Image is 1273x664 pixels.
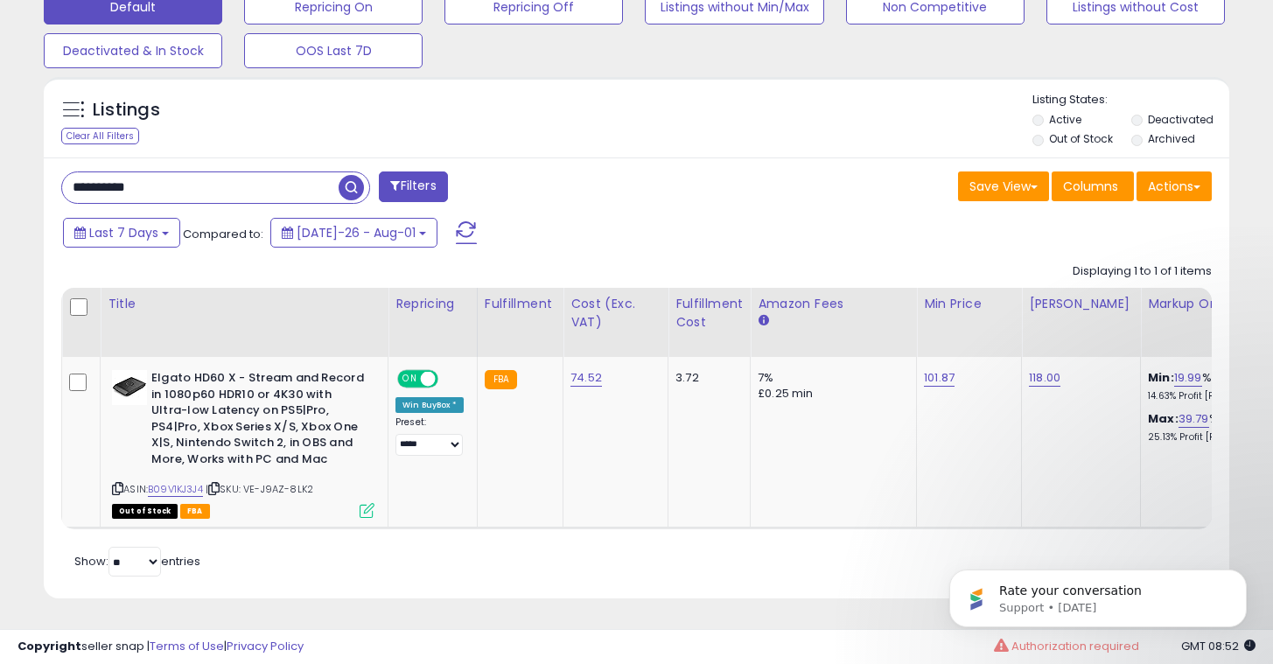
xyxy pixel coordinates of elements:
[63,218,180,248] button: Last 7 Days
[112,370,374,516] div: ASIN:
[244,33,423,68] button: OOS Last 7D
[74,553,200,570] span: Show: entries
[206,482,313,496] span: | SKU: VE-J9AZ-8LK2
[1029,295,1133,313] div: [PERSON_NAME]
[44,33,222,68] button: Deactivated & In Stock
[108,295,381,313] div: Title
[89,224,158,241] span: Last 7 Days
[1073,263,1212,280] div: Displaying 1 to 1 of 1 items
[1029,369,1060,387] a: 118.00
[1063,178,1118,195] span: Columns
[1032,92,1229,108] p: Listing States:
[1148,369,1174,386] b: Min:
[675,370,737,386] div: 3.72
[570,369,602,387] a: 74.52
[958,171,1049,201] button: Save View
[395,295,470,313] div: Repricing
[485,370,517,389] small: FBA
[379,171,447,202] button: Filters
[227,638,304,654] a: Privacy Policy
[1049,131,1113,146] label: Out of Stock
[570,295,661,332] div: Cost (Exc. VAT)
[17,639,304,655] div: seller snap | |
[17,638,81,654] strong: Copyright
[297,224,416,241] span: [DATE]-26 - Aug-01
[151,370,364,472] b: Elgato HD60 X - Stream and Record in 1080p60 HDR10 or 4K30 with Ultra-low Latency on PS5|Pro, PS4...
[1052,171,1134,201] button: Columns
[923,533,1273,655] iframe: Intercom notifications message
[675,295,743,332] div: Fulfillment Cost
[61,128,139,144] div: Clear All Filters
[1148,112,1214,127] label: Deactivated
[150,638,224,654] a: Terms of Use
[1049,112,1081,127] label: Active
[93,98,160,122] h5: Listings
[180,504,210,519] span: FBA
[758,370,903,386] div: 7%
[924,369,955,387] a: 101.87
[395,397,464,413] div: Win BuyBox *
[395,416,464,456] div: Preset:
[1148,131,1195,146] label: Archived
[183,226,263,242] span: Compared to:
[399,372,421,387] span: ON
[148,482,203,497] a: B09V1KJ3J4
[758,295,909,313] div: Amazon Fees
[1179,410,1209,428] a: 39.79
[1148,410,1179,427] b: Max:
[112,504,178,519] span: All listings that are currently out of stock and unavailable for purchase on Amazon
[1137,171,1212,201] button: Actions
[112,370,147,405] img: 3193Tph-RsL._SL40_.jpg
[436,372,464,387] span: OFF
[758,313,768,329] small: Amazon Fees.
[1174,369,1202,387] a: 19.99
[485,295,556,313] div: Fulfillment
[758,386,903,402] div: £0.25 min
[270,218,437,248] button: [DATE]-26 - Aug-01
[924,295,1014,313] div: Min Price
